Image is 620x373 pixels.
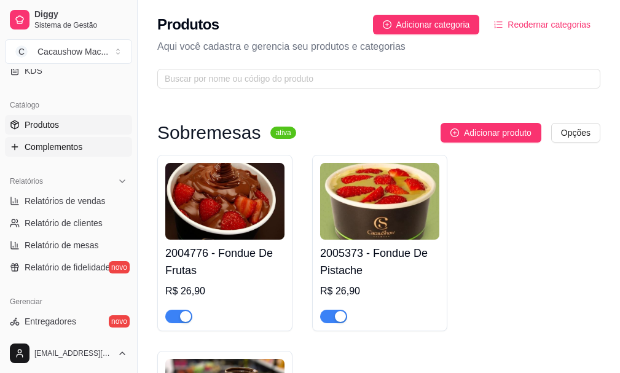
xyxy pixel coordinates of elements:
[5,115,132,135] a: Produtos
[25,239,99,251] span: Relatório de mesas
[37,45,108,58] div: Cacaushow Mac ...
[5,257,132,277] a: Relatório de fidelidadenovo
[5,235,132,255] a: Relatório de mesas
[5,191,132,211] a: Relatórios de vendas
[5,5,132,34] a: DiggySistema de Gestão
[484,15,600,34] button: Reodernar categorias
[25,65,42,77] span: KDS
[5,39,132,64] button: Select a team
[320,163,439,240] img: product-image
[5,213,132,233] a: Relatório de clientes
[165,163,284,240] img: product-image
[270,127,296,139] sup: ativa
[320,245,439,279] h4: 2005373 - Fondue De Pistache
[25,261,110,273] span: Relatório de fidelidade
[157,15,219,34] h2: Produtos
[25,315,76,328] span: Entregadores
[5,339,132,368] button: [EMAIL_ADDRESS][DOMAIN_NAME]
[5,61,132,80] a: KDS
[25,141,82,153] span: Complementos
[551,123,600,143] button: Opções
[34,9,127,20] span: Diggy
[441,123,541,143] button: Adicionar produto
[508,18,591,31] span: Reodernar categorias
[10,176,43,186] span: Relatórios
[320,284,439,299] div: R$ 26,90
[34,348,112,358] span: [EMAIL_ADDRESS][DOMAIN_NAME]
[396,18,470,31] span: Adicionar categoria
[5,137,132,157] a: Complementos
[25,119,59,131] span: Produtos
[165,72,583,85] input: Buscar por nome ou código do produto
[383,20,391,29] span: plus-circle
[5,312,132,331] a: Entregadoresnovo
[34,20,127,30] span: Sistema de Gestão
[25,217,103,229] span: Relatório de clientes
[157,125,261,140] h3: Sobremesas
[5,292,132,312] div: Gerenciar
[561,126,591,139] span: Opções
[494,20,503,29] span: ordered-list
[25,195,106,207] span: Relatórios de vendas
[165,284,284,299] div: R$ 26,90
[165,245,284,279] h4: 2004776 - Fondue De Frutas
[464,126,532,139] span: Adicionar produto
[5,95,132,115] div: Catálogo
[373,15,480,34] button: Adicionar categoria
[15,45,28,58] span: C
[450,128,459,137] span: plus-circle
[157,39,600,54] p: Aqui você cadastra e gerencia seu produtos e categorias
